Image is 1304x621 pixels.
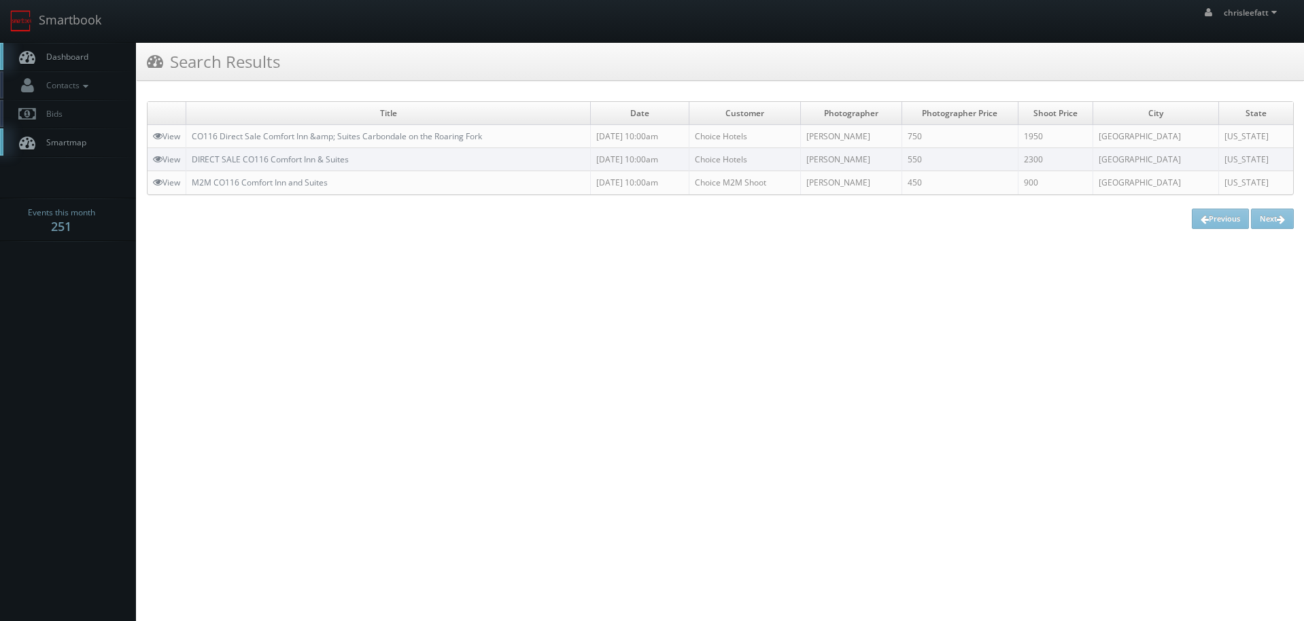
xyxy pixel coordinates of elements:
strong: 251 [51,218,71,234]
span: Events this month [28,206,95,219]
td: Customer [689,102,801,125]
span: Bids [39,108,63,120]
span: Dashboard [39,51,88,63]
a: DIRECT SALE CO116 Comfort Inn & Suites [192,154,349,165]
td: 900 [1018,171,1093,194]
td: [DATE] 10:00am [591,148,689,171]
td: Title [186,102,591,125]
span: Contacts [39,79,92,91]
img: smartbook-logo.png [10,10,32,32]
td: [US_STATE] [1219,148,1293,171]
td: City [1093,102,1219,125]
td: [DATE] 10:00am [591,125,689,148]
a: CO116 Direct Sale Comfort Inn &amp; Suites Carbondale on the Roaring Fork [192,130,482,142]
h3: Search Results [147,50,280,73]
td: [GEOGRAPHIC_DATA] [1093,171,1219,194]
td: [PERSON_NAME] [800,125,902,148]
td: Date [591,102,689,125]
td: 2300 [1018,148,1093,171]
td: Shoot Price [1018,102,1093,125]
td: [US_STATE] [1219,171,1293,194]
a: M2M CO116 Comfort Inn and Suites [192,177,328,188]
td: [DATE] 10:00am [591,171,689,194]
a: View [153,154,180,165]
td: [PERSON_NAME] [800,148,902,171]
a: View [153,130,180,142]
td: [US_STATE] [1219,125,1293,148]
td: [GEOGRAPHIC_DATA] [1093,148,1219,171]
span: Smartmap [39,137,86,148]
td: Choice Hotels [689,148,801,171]
td: Photographer [800,102,902,125]
td: [PERSON_NAME] [800,171,902,194]
td: Choice Hotels [689,125,801,148]
span: chrisleefatt [1224,7,1281,18]
td: State [1219,102,1293,125]
td: 450 [902,171,1018,194]
td: Choice M2M Shoot [689,171,801,194]
td: 1950 [1018,125,1093,148]
a: View [153,177,180,188]
td: 550 [902,148,1018,171]
td: 750 [902,125,1018,148]
td: Photographer Price [902,102,1018,125]
td: [GEOGRAPHIC_DATA] [1093,125,1219,148]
